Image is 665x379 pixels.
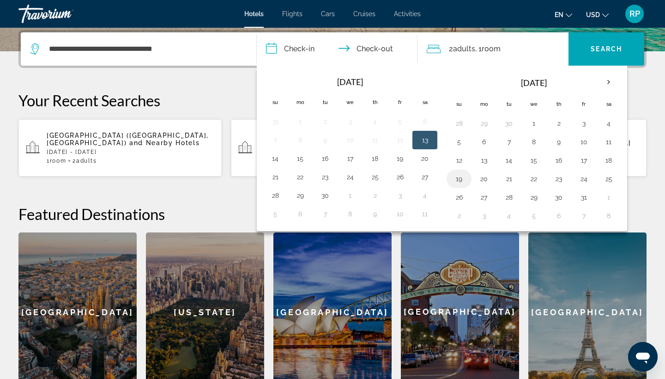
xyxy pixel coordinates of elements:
[393,134,407,147] button: Day 12
[452,191,466,204] button: Day 26
[368,115,382,128] button: Day 4
[591,45,622,53] span: Search
[452,172,466,185] button: Day 19
[293,115,308,128] button: Day 1
[293,134,308,147] button: Day 8
[576,172,591,185] button: Day 24
[268,171,283,183] button: Day 21
[623,4,647,24] button: User Menu
[417,208,432,220] button: Day 11
[18,119,222,177] button: [GEOGRAPHIC_DATA] ([GEOGRAPHIC_DATA], [GEOGRAPHIC_DATA]) and Nearby Hotels[DATE] - [DATE]1Room2Ad...
[601,172,616,185] button: Day 25
[526,172,541,185] button: Day 22
[601,135,616,148] button: Day 11
[244,10,264,18] a: Hotels
[288,72,412,92] th: [DATE]
[576,135,591,148] button: Day 10
[417,32,569,66] button: Travelers: 2 adults, 0 children
[601,117,616,130] button: Day 4
[76,158,97,164] span: Adults
[417,189,432,202] button: Day 4
[576,117,591,130] button: Day 3
[343,115,357,128] button: Day 3
[526,117,541,130] button: Day 1
[257,32,417,66] button: Check in and out dates
[526,154,541,167] button: Day 15
[18,2,111,26] a: Travorium
[343,152,357,165] button: Day 17
[477,135,491,148] button: Day 6
[368,134,382,147] button: Day 11
[318,171,332,183] button: Day 23
[477,154,491,167] button: Day 13
[628,342,658,372] iframe: Button to launch messaging window
[393,115,407,128] button: Day 5
[502,191,516,204] button: Day 28
[551,135,566,148] button: Day 9
[417,134,432,147] button: Day 13
[343,189,357,202] button: Day 1
[502,209,516,222] button: Day 4
[555,11,563,18] span: en
[318,152,332,165] button: Day 16
[576,154,591,167] button: Day 17
[576,209,591,222] button: Day 7
[282,10,302,18] span: Flights
[231,119,434,177] button: Hotels in [GEOGRAPHIC_DATA], [GEOGRAPHIC_DATA] (PAR)[DATE] - [DATE]1Room2Adults
[318,134,332,147] button: Day 9
[393,171,407,183] button: Day 26
[129,139,200,147] span: and Nearby Hotels
[268,115,283,128] button: Day 31
[417,115,432,128] button: Day 6
[555,8,572,21] button: Change language
[368,189,382,202] button: Day 2
[343,171,357,183] button: Day 24
[551,154,566,167] button: Day 16
[393,208,407,220] button: Day 10
[596,72,621,93] button: Next month
[268,152,283,165] button: Day 14
[526,191,541,204] button: Day 29
[47,149,214,155] p: [DATE] - [DATE]
[475,43,501,55] span: , 1
[368,171,382,183] button: Day 25
[50,158,66,164] span: Room
[586,8,609,21] button: Change currency
[47,158,66,164] span: 1
[453,44,475,53] span: Adults
[551,191,566,204] button: Day 30
[293,208,308,220] button: Day 6
[449,43,475,55] span: 2
[526,135,541,148] button: Day 8
[477,117,491,130] button: Day 29
[293,171,308,183] button: Day 22
[568,32,644,66] button: Search
[417,152,432,165] button: Day 20
[268,134,283,147] button: Day 7
[601,191,616,204] button: Day 1
[321,10,335,18] span: Cars
[73,158,97,164] span: 2
[452,154,466,167] button: Day 12
[368,152,382,165] button: Day 18
[452,209,466,222] button: Day 2
[394,10,421,18] a: Activities
[452,135,466,148] button: Day 5
[318,115,332,128] button: Day 2
[601,154,616,167] button: Day 18
[551,209,566,222] button: Day 6
[576,191,591,204] button: Day 31
[318,208,332,220] button: Day 7
[482,44,501,53] span: Room
[18,91,647,110] p: Your Recent Searches
[318,189,332,202] button: Day 30
[353,10,375,18] span: Cruises
[293,152,308,165] button: Day 15
[268,208,283,220] button: Day 5
[586,11,600,18] span: USD
[368,208,382,220] button: Day 9
[293,189,308,202] button: Day 29
[502,117,516,130] button: Day 30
